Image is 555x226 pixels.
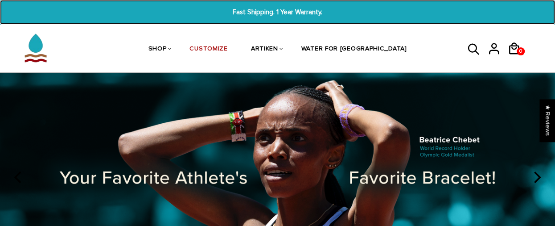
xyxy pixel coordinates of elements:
a: SHOP [148,26,167,73]
a: WATER FOR [GEOGRAPHIC_DATA] [301,26,407,73]
span: 0 [517,45,524,58]
a: 0 [507,58,527,59]
a: ARTIKEN [251,26,278,73]
button: next [526,168,546,188]
a: CUSTOMIZE [189,26,227,73]
span: Close popup widget [172,136,185,149]
div: Click to open Judge.me floating reviews tab [540,99,555,142]
span: Fast Shipping. 1 Year Warranty. [172,7,383,17]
